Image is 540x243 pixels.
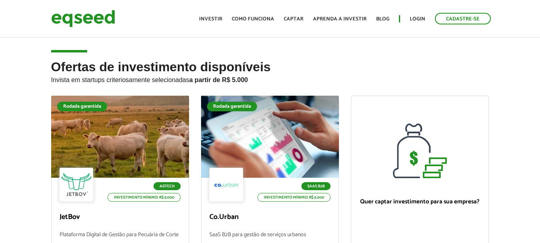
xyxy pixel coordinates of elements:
[209,213,331,222] p: Co.Urban
[376,16,389,22] a: Blog
[51,8,115,29] img: EqSeed
[232,16,274,22] a: Como funciona
[257,193,331,202] p: Investimento mínimo: R$ 5.000
[108,193,181,202] p: Investimento mínimo: R$ 5.000
[51,74,489,84] p: Invista em startups criteriosamente selecionadas
[313,16,367,22] a: Aprenda a investir
[410,16,425,22] a: Login
[153,182,181,190] p: Agtech
[301,182,331,190] p: SaaS B2B
[57,102,107,111] div: Rodada garantida
[359,198,480,205] p: Quer captar investimento para sua empresa?
[284,16,303,22] a: Captar
[51,60,489,96] h2: Ofertas de investimento disponíveis
[207,102,257,111] div: Rodada garantida
[199,16,222,22] a: Investir
[435,13,491,24] a: Cadastre-se
[189,76,248,83] strong: a partir de R$ 5.000
[60,213,181,222] p: JetBov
